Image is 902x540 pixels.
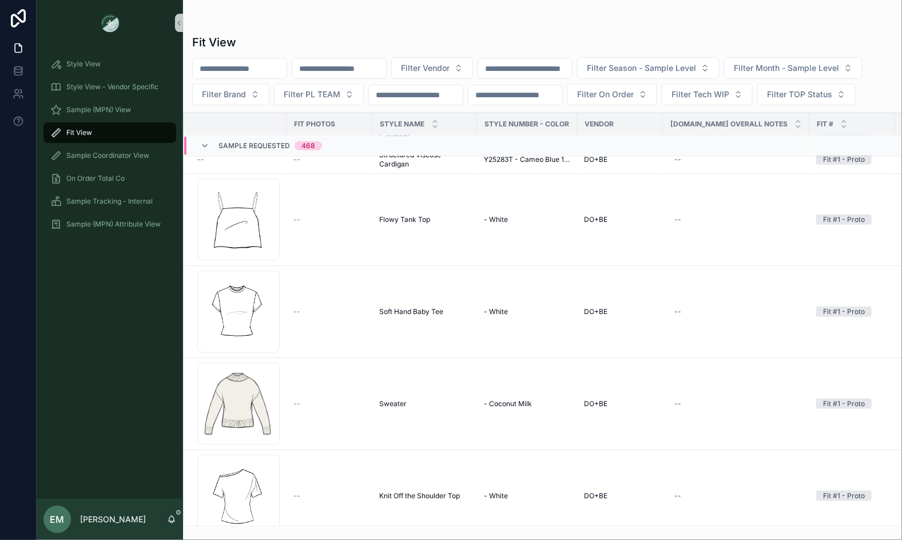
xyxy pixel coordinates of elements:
span: Filter Month - Sample Level [734,62,839,74]
a: Fit View [43,122,176,143]
div: -- [674,215,681,224]
a: DO+BE [584,399,656,408]
div: Fit #1 - Proto [823,154,865,165]
span: Sample (MPN) Attribute View [66,220,161,229]
button: Select Button [274,84,364,105]
a: -- [670,211,802,229]
span: -- [197,155,204,164]
div: Fit #1 - Proto [823,399,865,409]
div: scrollable content [37,46,183,249]
button: Select Button [724,57,863,79]
div: -- [674,307,681,316]
a: Fit #1 - Proto [816,307,888,317]
span: Flowy Tank Top [379,215,430,224]
span: DO+BE [584,155,607,164]
span: DO+BE [584,215,607,224]
a: Flowy Tank Top [379,215,470,224]
span: - Coconut Milk [484,399,532,408]
span: Filter TOP Status [767,89,832,100]
span: Filter PL TEAM [284,89,340,100]
a: - Coconut Milk [484,399,570,408]
span: Fit # [817,120,833,129]
div: -- [674,155,681,164]
a: On Order Total Co [43,168,176,189]
a: DO+BE [584,155,656,164]
span: STYLE NAME [380,120,424,129]
a: Sample Coordinator View [43,145,176,166]
a: Style View - Vendor Specific [43,77,176,97]
a: -- [670,395,802,413]
a: Sample (MPN) Attribute View [43,214,176,235]
span: - White [484,307,508,316]
span: Style View - Vendor Specific [66,82,158,92]
span: -- [293,155,300,164]
a: Sweater [379,399,470,408]
div: Fit #1 - Proto [823,491,865,501]
a: -- [293,399,365,408]
span: DO+BE [584,399,607,408]
a: DO+BE [584,307,656,316]
span: -- [293,215,300,224]
span: DO+BE [584,491,607,501]
a: -- [670,303,802,321]
span: -- [293,307,300,316]
a: Style View [43,54,176,74]
a: Y25283T - Cameo Blue 16-4414 TCX [484,155,570,164]
button: Select Button [757,84,856,105]
span: Filter Vendor [401,62,450,74]
img: App logo [101,14,119,32]
span: -- [293,399,300,408]
span: Fit View [66,128,92,137]
div: -- [674,399,681,408]
span: On Order Total Co [66,174,125,183]
a: -- [670,150,802,169]
span: DO+BE [584,307,607,316]
a: -- [197,155,280,164]
a: DO+BE [584,215,656,224]
span: Filter Brand [202,89,246,100]
a: Sample Tracking - Internal [43,191,176,212]
span: - White [484,215,508,224]
a: DO+BE [584,491,656,501]
span: -- [293,491,300,501]
a: Fit #1 - Proto [816,215,888,225]
a: -- [293,215,365,224]
span: Sweater [379,399,407,408]
span: EM [50,513,65,526]
a: Sample (MPN) View [43,100,176,120]
div: 468 [301,141,315,150]
span: - White [484,491,508,501]
div: -- [674,491,681,501]
a: - White [484,307,570,316]
span: Style Number - Color [484,120,569,129]
span: [DOMAIN_NAME] Overall Notes [670,120,788,129]
span: Sample Tracking - Internal [66,197,153,206]
span: Vendor [585,120,614,129]
span: Soft Hand Baby Tee [379,307,443,316]
div: Fit #1 - Proto [823,215,865,225]
a: Fit #1 - Proto [816,154,888,165]
span: Sample Coordinator View [66,151,149,160]
span: Filter Tech WIP [671,89,729,100]
span: Filter Season - Sample Level [587,62,696,74]
a: -- [670,487,802,505]
a: Structured Viscose Cardigan [379,150,470,169]
span: Fit Photos [294,120,335,129]
a: Knit Off the Shoulder Top [379,491,470,501]
button: Select Button [662,84,753,105]
button: Select Button [577,57,720,79]
p: [PERSON_NAME] [80,514,146,525]
span: Sample Requested [218,141,290,150]
button: Select Button [567,84,657,105]
span: Style View [66,59,101,69]
a: - White [484,491,570,501]
span: Filter On Order [577,89,634,100]
span: Sample (MPN) View [66,105,131,114]
div: Fit #1 - Proto [823,307,865,317]
a: - White [484,215,570,224]
span: Knit Off the Shoulder Top [379,491,460,501]
a: -- [293,155,365,164]
a: -- [293,491,365,501]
